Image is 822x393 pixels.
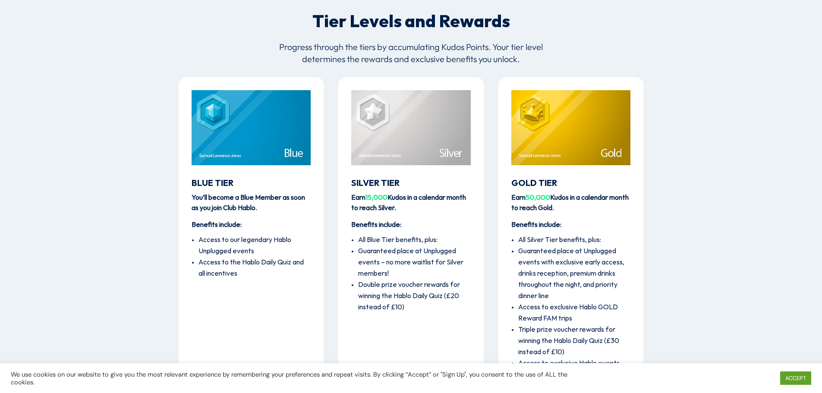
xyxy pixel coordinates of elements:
[526,194,550,201] span: 50,000
[198,235,311,257] li: Access to our legendary Hablo Unplugged events
[518,235,630,246] li: All Silver Tier benefits, plus:
[518,302,630,324] li: Access to exclusive Hablo GOLD Reward FAM trips
[358,246,470,280] li: Guaranteed place at Unplugged events – no more waitlist for Silver members!
[296,12,527,32] div: Tier Levels and Rewards
[365,194,387,201] span: 15,000
[198,257,311,280] li: Access to the Hablo Daily Quiz and all incentives
[192,221,242,229] strong: Benefits include:
[351,179,400,188] span: Silver Tier
[271,41,551,65] div: Progress through the tiers by accumulating Kudos Points. Your tier level determines the rewards a...
[192,194,305,212] strong: You’ll become a Blue Member as soon as you join Club Hablo.
[351,221,401,229] strong: Benefits include:
[518,246,630,302] li: Guaranteed place at Unplugged events with exclusive early access, drinks reception, premium drink...
[358,280,470,313] li: Double prize voucher rewards for winning the Hablo Daily Quiz (£20 instead of £10)
[511,221,561,229] strong: Benefits include:
[192,179,233,188] span: Blue Tier
[351,194,466,212] strong: Earn Kudos in a calendar month to reach Silver.
[511,179,557,188] span: Gold Tier
[780,371,811,385] a: ACCEPT
[518,324,630,358] li: Triple prize voucher rewards for winning the Hablo Daily Quiz (£30 instead of £10)
[518,358,630,380] li: Access to exclusive Hablo events for GOLD members only
[511,194,629,212] strong: Earn Kudos in a calendar month to reach Gold.
[358,235,470,246] li: All Blue Tier benefits, plus:
[11,371,571,386] div: We use cookies on our website to give you the most relevant experience by remembering your prefer...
